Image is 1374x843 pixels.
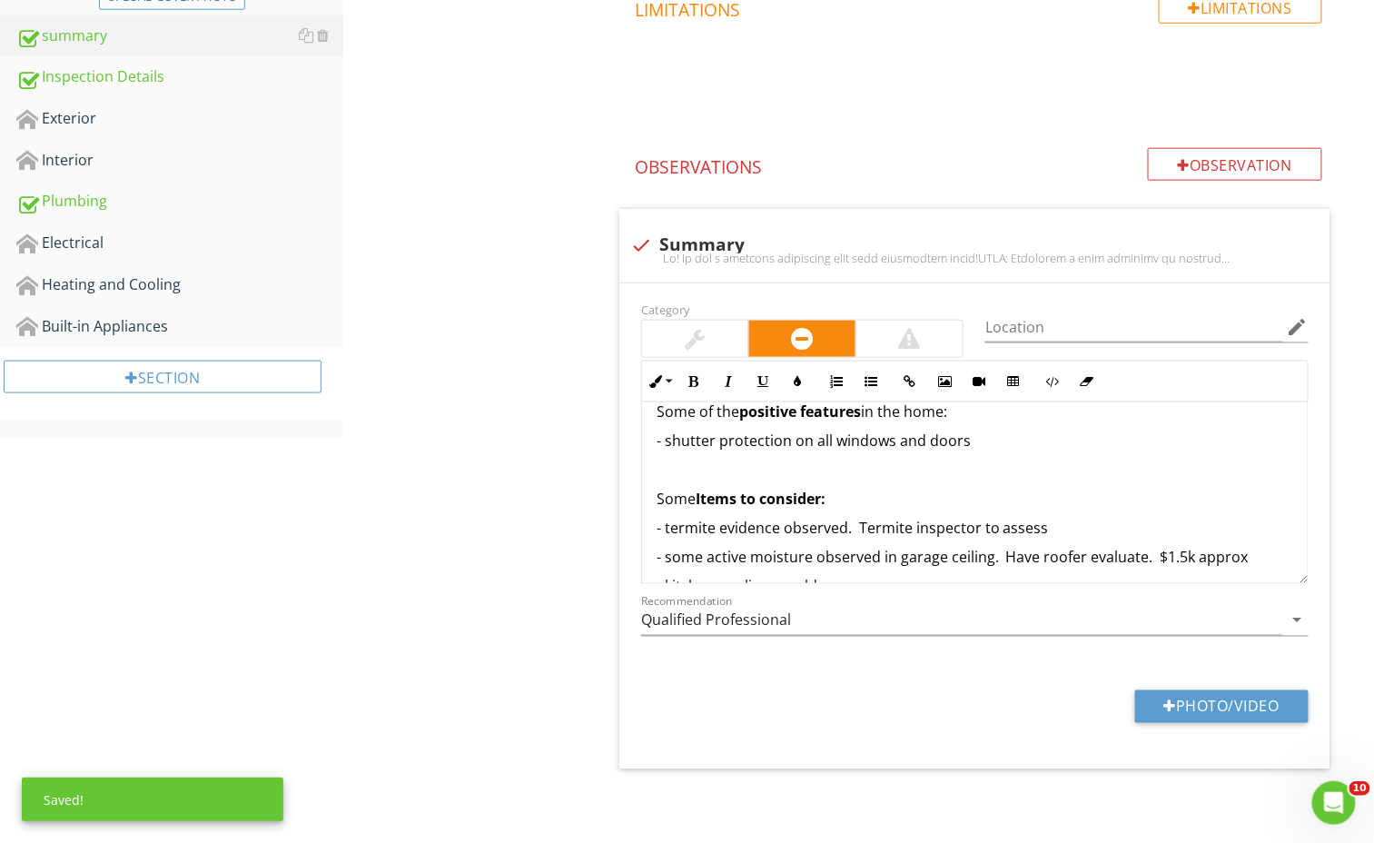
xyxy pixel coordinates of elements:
[657,488,1293,510] p: Some
[657,575,1293,597] p: - kitchen appliances old
[1035,364,1070,399] button: Code View
[630,251,1320,265] div: Lo! Ip dol s ametcons adipiscing elit sedd eiusmodtem incid!UTLA: Etdolorem a enim adminimv qu no...
[893,364,927,399] button: Insert Link (Ctrl+K)
[746,364,780,399] button: Underline (Ctrl+U)
[16,273,343,297] div: Heating and Cooling
[1287,610,1309,631] i: arrow_drop_down
[657,546,1293,568] p: - some active moisture observed in garage ceiling. Have roofer evaluate. $1.5k approx
[16,107,343,131] div: Exterior
[1349,781,1370,796] span: 10
[641,302,689,318] label: Category
[1070,364,1104,399] button: Clear Formatting
[642,364,677,399] button: Inline Style
[16,149,343,173] div: Interior
[16,232,343,255] div: Electrical
[927,364,962,399] button: Insert Image (Ctrl+P)
[854,364,888,399] button: Unordered List
[657,430,1293,451] p: - shutter protection on all windows and doors
[16,190,343,213] div: Plumbing
[22,778,283,821] div: Saved!
[635,148,1322,179] h4: Observations
[4,361,321,393] div: Section
[657,517,1293,539] p: - termite evidence observed. Termite inspector to assess
[677,364,711,399] button: Bold (Ctrl+B)
[1287,316,1309,338] i: edit
[819,364,854,399] button: Ordered List
[985,312,1283,342] input: Location
[1148,148,1322,181] div: Observation
[711,364,746,399] button: Italic (Ctrl+I)
[657,401,1293,422] p: Some of the in the home:
[16,315,343,339] div: Built-in Appliances
[16,25,343,48] div: summary
[641,606,1283,636] input: Recommendation
[696,489,825,509] strong: Items to consider:
[739,402,861,421] strong: positive features
[962,364,996,399] button: Insert Video
[1312,781,1356,825] iframe: Intercom live chat
[16,65,343,89] div: Inspection Details
[996,364,1031,399] button: Insert Table
[780,364,815,399] button: Colors
[1135,690,1309,723] button: Photo/Video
